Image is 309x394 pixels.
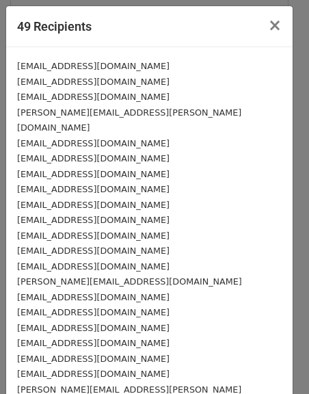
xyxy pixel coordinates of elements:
button: Close [257,6,293,44]
small: [EMAIL_ADDRESS][DOMAIN_NAME] [17,215,170,225]
small: [EMAIL_ADDRESS][DOMAIN_NAME] [17,369,170,379]
small: [PERSON_NAME][EMAIL_ADDRESS][PERSON_NAME][DOMAIN_NAME] [17,107,241,133]
small: [EMAIL_ADDRESS][DOMAIN_NAME] [17,307,170,317]
h5: 49 Recipients [17,17,92,36]
small: [EMAIL_ADDRESS][DOMAIN_NAME] [17,61,170,71]
small: [PERSON_NAME][EMAIL_ADDRESS][DOMAIN_NAME] [17,276,242,287]
small: [EMAIL_ADDRESS][DOMAIN_NAME] [17,92,170,102]
small: [EMAIL_ADDRESS][DOMAIN_NAME] [17,338,170,348]
small: [EMAIL_ADDRESS][DOMAIN_NAME] [17,246,170,256]
small: [EMAIL_ADDRESS][DOMAIN_NAME] [17,323,170,333]
small: [EMAIL_ADDRESS][DOMAIN_NAME] [17,231,170,241]
small: [EMAIL_ADDRESS][DOMAIN_NAME] [17,354,170,364]
small: [EMAIL_ADDRESS][DOMAIN_NAME] [17,169,170,179]
small: [EMAIL_ADDRESS][DOMAIN_NAME] [17,292,170,302]
small: [EMAIL_ADDRESS][DOMAIN_NAME] [17,153,170,163]
iframe: Chat Widget [241,328,309,394]
small: [EMAIL_ADDRESS][DOMAIN_NAME] [17,138,170,148]
small: [EMAIL_ADDRESS][DOMAIN_NAME] [17,77,170,87]
small: [EMAIL_ADDRESS][DOMAIN_NAME] [17,184,170,194]
small: [EMAIL_ADDRESS][DOMAIN_NAME] [17,261,170,272]
small: [EMAIL_ADDRESS][DOMAIN_NAME] [17,200,170,210]
span: × [268,16,282,35]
